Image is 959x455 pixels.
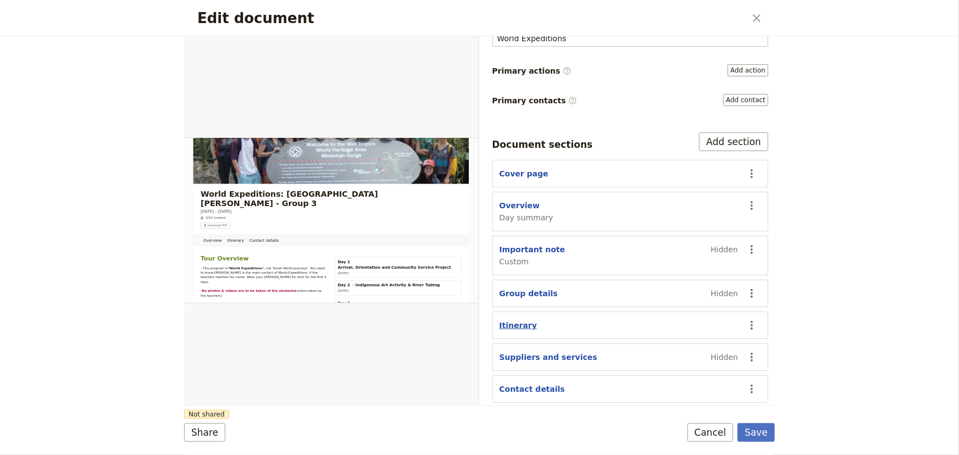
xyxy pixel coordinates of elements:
a: Itinerary [97,230,149,260]
span: Day 1 [368,290,397,303]
div: Document sections [492,138,593,151]
button: Itinerary [500,320,537,331]
span: [DATE] – [DATE] [40,169,113,182]
span: Hidden [711,244,738,255]
button: Actions [742,348,761,367]
button: Primary contacts​ [723,94,768,106]
button: Group details [500,288,558,299]
span: Tour Overview [40,280,155,297]
h2: Edit document [197,10,745,26]
span: Custom [500,256,566,267]
button: Share [184,423,225,442]
span: Primary actions [492,65,572,76]
button: Cover page [500,168,548,179]
span: [DATE] [368,362,393,370]
button: Important note [500,244,566,255]
span: Day summary [500,212,553,223]
button: Actions [742,164,761,183]
a: Overview [40,230,97,260]
span: , not 'Small World Journeys'. You need to know [PERSON_NAME] is the main contact of World Expedit... [40,307,343,370]
button: Actions [742,380,761,398]
span: ​ [563,66,572,75]
span: World Expeditions [497,33,567,44]
button: ​Download PDF [40,203,111,217]
strong: "World Expeditions" [104,307,191,315]
span: ​ [568,96,577,105]
button: Cancel [688,423,734,442]
span: Hidden [711,288,738,299]
span: Hidden [711,352,738,363]
span: Day 3 [368,389,397,402]
span: Arrival, Orientation and Community Service Project [368,303,639,316]
button: Actions [742,196,761,215]
button: Save [738,423,775,442]
span: Primary contacts [492,95,577,106]
button: Actions [742,240,761,259]
button: Actions [742,316,761,335]
button: Close dialog [747,9,766,27]
button: Primary actions​ [728,64,768,76]
a: Contact details [149,230,233,260]
button: Add section [699,132,768,151]
span: Not shared [184,410,229,419]
button: Actions [742,284,761,303]
strong: ( [265,362,269,370]
button: Overview [500,200,540,211]
span: - This program is [40,307,104,315]
span: Download PDF [56,206,104,214]
span: 0/22 booked [52,186,99,197]
span: Day 2 [368,346,397,359]
button: Contact details [500,384,565,395]
button: Suppliers and services [500,352,597,363]
span: [DATE] [368,319,393,328]
strong: No photos & videos are to be taken of the students [42,362,265,370]
span: Indigenous Art Activity & River Tubing [411,346,613,359]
